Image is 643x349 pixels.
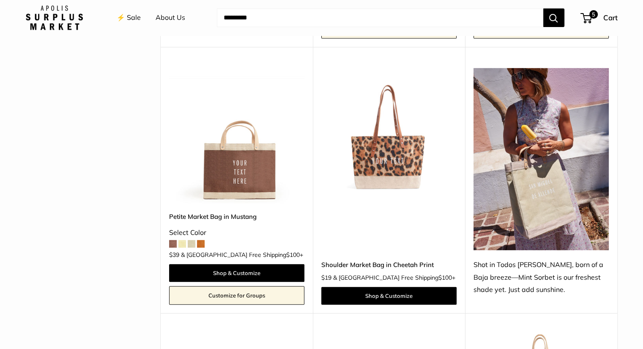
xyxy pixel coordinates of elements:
div: Select Color [169,226,304,239]
a: Petite Market Bag in Mustang [169,212,304,221]
span: & [GEOGRAPHIC_DATA] Free Shipping + [333,275,455,281]
img: Apolis: Surplus Market [26,5,83,30]
a: Customize for Groups [169,286,304,305]
div: Shot in Todos [PERSON_NAME], born of a Baja breeze—Mint Sorbet is our freshest shade yet. Just ad... [473,259,609,297]
span: $100 [286,251,300,259]
span: $19 [321,274,331,281]
span: $100 [438,274,452,281]
img: Petite Market Bag in Mustang [169,68,304,203]
a: description_Make it yours with custom printed text.Shoulder Market Bag in Cheetah Print [321,68,457,203]
span: & [GEOGRAPHIC_DATA] Free Shipping + [181,252,303,258]
button: Search [543,8,564,27]
a: Shop & Customize [169,264,304,282]
span: $39 [169,251,179,259]
img: description_Make it yours with custom printed text. [321,68,457,203]
a: Shop & Customize [321,287,457,305]
span: Cart [603,13,618,22]
a: ⚡️ Sale [117,11,141,24]
img: Shot in Todos Santos, born of a Baja breeze—Mint Sorbet is our freshest shade yet. Just add sunsh... [473,68,609,250]
a: 5 Cart [581,11,618,25]
a: Shoulder Market Bag in Cheetah Print [321,260,457,270]
a: About Us [156,11,185,24]
input: Search... [217,8,543,27]
a: Petite Market Bag in MustangPetite Market Bag in Mustang [169,68,304,203]
span: 5 [589,10,597,19]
